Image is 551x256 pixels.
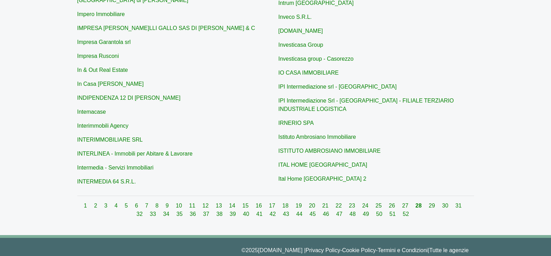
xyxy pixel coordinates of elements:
a: 35 [176,211,184,217]
a: 30 [442,203,450,209]
a: 16 [256,203,263,209]
a: 3 [104,203,109,209]
a: IPI Intermediazione srl - [GEOGRAPHIC_DATA] [278,84,397,90]
a: 23 [349,203,356,209]
a: 17 [269,203,277,209]
a: INDIPENDENZA 12 DI [PERSON_NAME] [77,95,181,101]
a: 39 [230,211,237,217]
a: 10 [176,203,183,209]
a: 45 [309,211,317,217]
a: 21 [322,203,330,209]
a: Intermedia - Servizi Immobiliari [77,165,154,171]
a: 13 [216,203,223,209]
a: 4 [115,203,119,209]
a: 11 [189,203,197,209]
a: 47 [336,211,344,217]
a: In & Out Real Estate [77,67,128,73]
a: 44 [296,211,304,217]
a: Cookie Policy [342,247,376,253]
a: Inveco S.R.L. [278,14,312,20]
a: 32 [136,211,144,217]
a: 14 [229,203,237,209]
a: In Casa [PERSON_NAME] [77,81,144,87]
a: Tutte le agenzie [429,247,469,253]
a: IO CASA IMMOBILIARE [278,70,339,76]
a: Istituto Ambrosiano Immobiliare [278,134,356,140]
a: 6 [135,203,140,209]
a: 46 [323,211,331,217]
a: 48 [349,211,357,217]
p: © 2025 [DOMAIN_NAME] | - - | [82,246,469,255]
a: 38 [217,211,224,217]
a: 1 [84,203,88,209]
a: 15 [242,203,250,209]
a: 27 [402,203,410,209]
a: Ital Home [GEOGRAPHIC_DATA] 2 [278,176,367,182]
a: 19 [296,203,303,209]
a: 18 [282,203,290,209]
a: IMPRESA [PERSON_NAME]LLI GALLO SAS DI [PERSON_NAME] & C [77,25,255,31]
a: 40 [243,211,251,217]
a: 37 [203,211,211,217]
a: ISTITUTO AMBROSIANO IMMOBILIARE [278,148,381,154]
a: 25 [376,203,383,209]
a: 51 [389,211,397,217]
a: 36 [190,211,197,217]
a: 2 [94,203,99,209]
a: 34 [163,211,171,217]
a: 41 [256,211,264,217]
a: Investicasa group - Casorezzo [278,56,354,62]
a: 8 [155,203,160,209]
a: 22 [336,203,343,209]
a: Intemacase [77,109,106,115]
a: 52 [403,211,409,217]
a: 42 [270,211,277,217]
a: 7 [145,203,150,209]
a: Investicasa Group [278,42,323,48]
a: Impero Immobiliare [77,11,125,17]
a: Interimmobili Agency [77,123,129,129]
a: INTERMEDIA 64 S.R.L. [77,179,136,185]
a: [DOMAIN_NAME] [278,28,323,34]
a: Impresa Rusconi [77,53,119,59]
a: 29 [429,203,436,209]
a: INTERLINEA - Immobili per Abitare & Lavorare [77,151,193,157]
a: 26 [389,203,396,209]
a: IRNERIO SPA [278,120,314,126]
a: 20 [309,203,317,209]
a: Privacy Policy [306,247,340,253]
a: 49 [363,211,370,217]
a: Impresa Garantola srl [77,39,131,45]
a: 24 [362,203,370,209]
a: 33 [150,211,157,217]
a: 43 [283,211,291,217]
a: 50 [376,211,384,217]
a: 5 [125,203,129,209]
a: 28 [416,203,423,209]
a: INTERIMMOBILIARE SRL [77,137,143,143]
a: 31 [455,203,462,209]
a: Termini e Condizioni [378,247,428,253]
a: 12 [203,203,210,209]
a: 9 [166,203,170,209]
a: IPI Intermediazione Srl - [GEOGRAPHIC_DATA] - FILIALE TERZIARIO INDUSTRIALE LOGISTICA [278,98,454,112]
a: ITAL HOME [GEOGRAPHIC_DATA] [278,162,367,168]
